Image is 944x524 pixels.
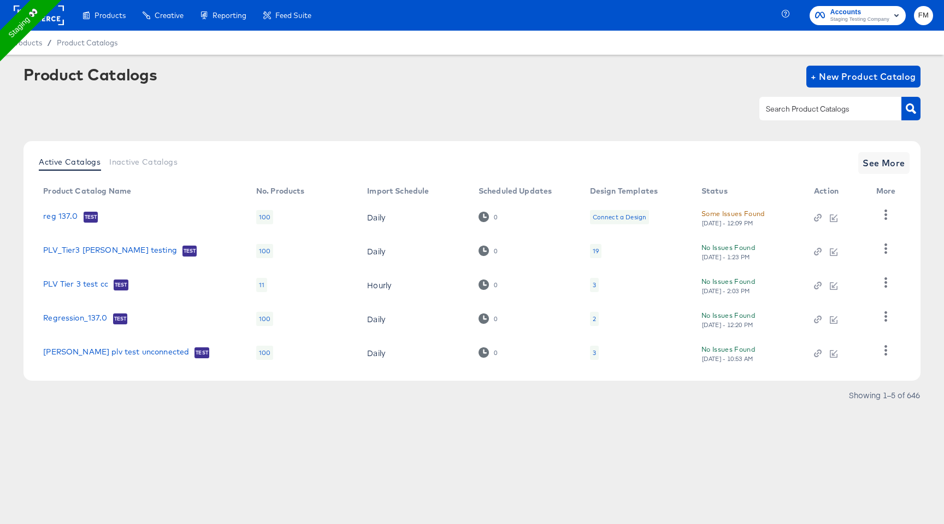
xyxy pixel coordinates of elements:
[42,38,57,47] span: /
[113,315,128,323] span: Test
[593,247,599,255] div: 19
[590,210,649,224] div: Connect a Design
[493,281,498,289] div: 0
[358,200,470,234] td: Daily
[256,244,273,258] div: 100
[830,15,889,24] span: Staging Testing Company
[810,6,906,25] button: AccountsStaging Testing Company
[590,278,599,292] div: 3
[701,208,765,227] button: Some Issues Found[DATE] - 12:09 PM
[493,247,498,255] div: 0
[590,346,599,360] div: 3
[256,187,305,195] div: No. Products
[479,212,498,222] div: 0
[23,66,157,83] div: Product Catalogs
[493,349,498,357] div: 0
[43,246,177,257] a: PLV_Tier3 [PERSON_NAME] testing
[39,158,101,166] span: Active Catalogs
[479,313,498,324] div: 0
[830,7,889,18] span: Accounts
[43,212,78,223] a: reg 137.0
[256,210,273,224] div: 100
[43,313,107,324] a: Regression_137.0
[868,183,909,200] th: More
[811,69,916,84] span: + New Product Catalog
[358,268,470,302] td: Hourly
[701,219,754,227] div: [DATE] - 12:09 PM
[182,247,197,255] span: Test
[593,213,646,222] div: Connect a Design
[914,6,933,25] button: FM
[256,346,273,360] div: 100
[213,11,246,20] span: Reporting
[593,315,596,323] div: 2
[479,246,498,256] div: 0
[479,187,552,195] div: Scheduled Updates
[590,244,601,258] div: 19
[593,348,596,357] div: 3
[43,347,189,358] a: [PERSON_NAME] plv test unconnected
[114,281,128,289] span: Test
[275,11,311,20] span: Feed Suite
[358,234,470,268] td: Daily
[693,183,805,200] th: Status
[863,155,905,171] span: See More
[95,11,126,20] span: Products
[590,187,658,195] div: Design Templates
[43,187,131,195] div: Product Catalog Name
[358,302,470,336] td: Daily
[479,347,498,358] div: 0
[11,38,42,47] span: Products
[109,158,178,166] span: Inactive Catalogs
[256,278,267,292] div: 11
[493,213,498,221] div: 0
[57,38,117,47] a: Product Catalogs
[155,11,184,20] span: Creative
[764,103,880,115] input: Search Product Catalogs
[358,336,470,370] td: Daily
[194,348,209,357] span: Test
[806,66,921,88] button: + New Product Catalog
[84,213,98,222] span: Test
[367,187,429,195] div: Import Schedule
[858,152,910,174] button: See More
[805,183,867,200] th: Action
[918,9,929,22] span: FM
[593,281,596,289] div: 3
[848,391,921,399] div: Showing 1–5 of 646
[43,280,108,290] a: PLV Tier 3 test cc
[493,315,498,323] div: 0
[256,312,273,326] div: 100
[590,312,599,326] div: 2
[479,280,498,290] div: 0
[701,208,765,219] div: Some Issues Found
